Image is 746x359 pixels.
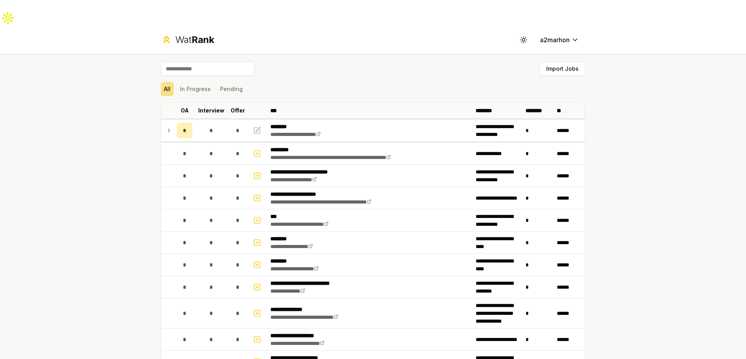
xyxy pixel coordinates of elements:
[175,34,214,46] div: Wat
[181,107,189,114] p: OA
[540,35,570,45] span: a2marhon
[177,82,214,96] button: In Progress
[161,34,214,46] a: WatRank
[217,82,246,96] button: Pending
[540,62,585,76] button: Import Jobs
[534,33,585,47] button: a2marhon
[231,107,245,114] p: Offer
[161,82,174,96] button: All
[198,107,224,114] p: Interview
[192,34,214,45] span: Rank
